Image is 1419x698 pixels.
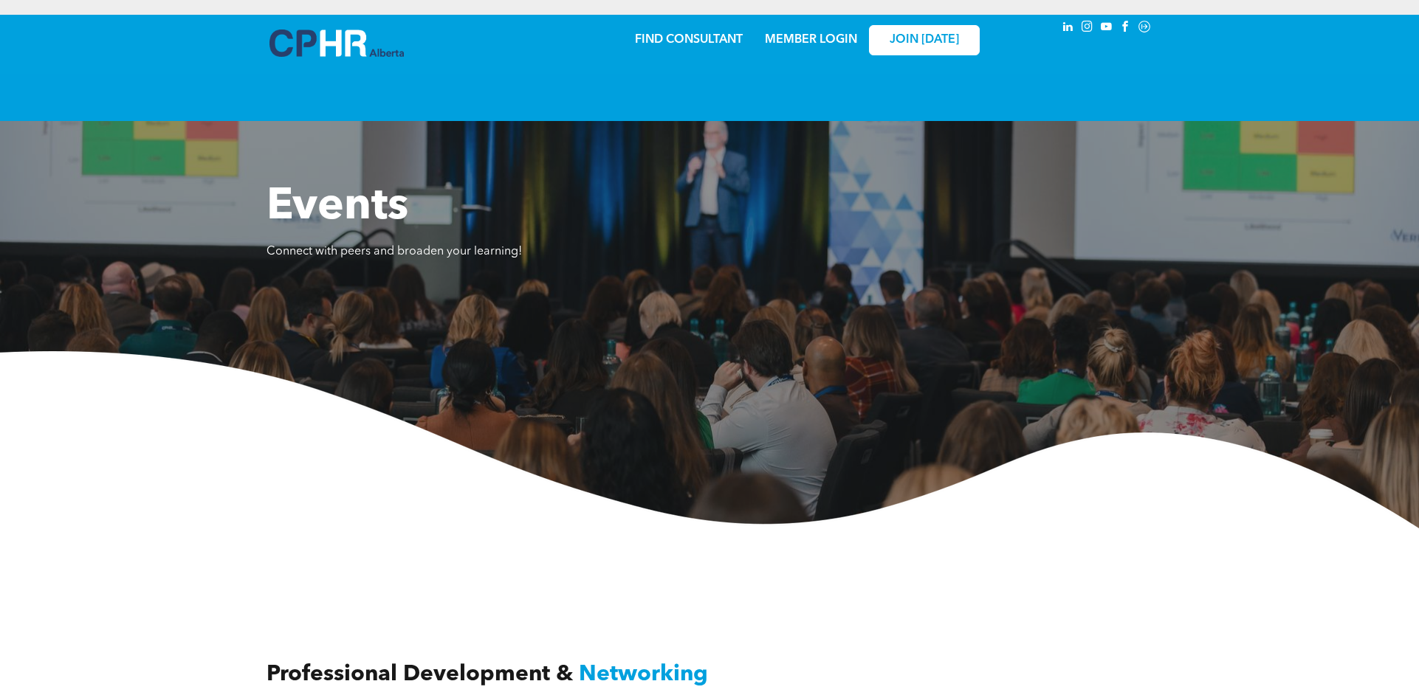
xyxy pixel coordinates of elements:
a: MEMBER LOGIN [765,34,857,46]
a: linkedin [1059,18,1076,38]
span: Events [267,185,408,229]
img: A blue and white logo for cp alberta [269,30,404,57]
a: youtube [1098,18,1114,38]
span: Networking [579,663,708,685]
a: facebook [1117,18,1133,38]
a: Social network [1136,18,1152,38]
span: Professional Development & [267,663,573,685]
span: Connect with peers and broaden your learning! [267,246,522,258]
a: JOIN [DATE] [869,25,980,55]
span: JOIN [DATE] [890,33,959,47]
a: instagram [1079,18,1095,38]
a: FIND CONSULTANT [635,34,743,46]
